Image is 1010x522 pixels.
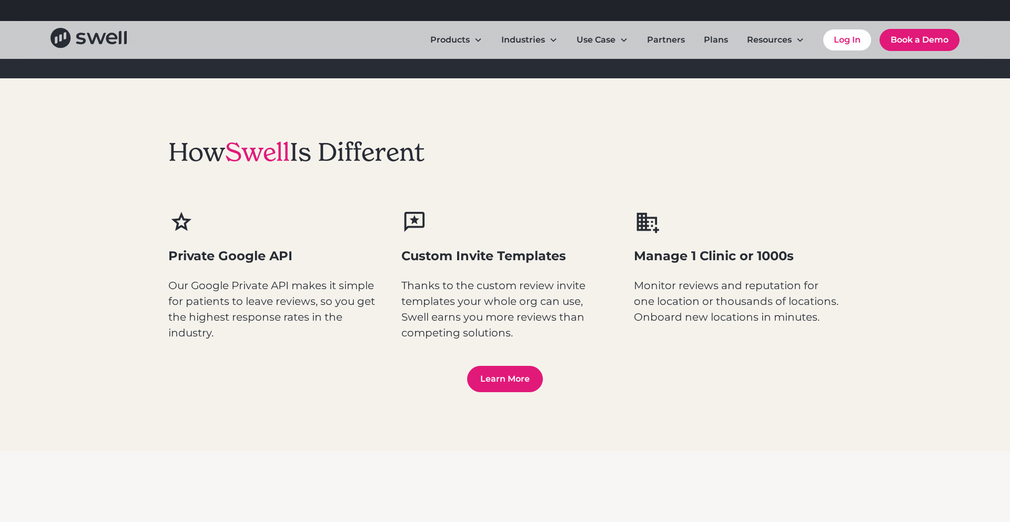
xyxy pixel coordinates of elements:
[401,278,609,341] p: Thanks to the custom review invite templates your whole org can use, Swell earns you more reviews...
[823,29,871,50] a: Log In
[739,29,813,50] div: Resources
[430,34,470,46] div: Products
[422,29,491,50] div: Products
[50,28,127,52] a: home
[639,29,693,50] a: Partners
[577,34,615,46] div: Use Case
[467,366,543,392] a: Learn More
[493,29,566,50] div: Industries
[225,136,290,168] span: Swell
[634,278,842,325] p: Monitor reviews and reputation for one location or thousands of locations. Onboard new locations ...
[880,29,959,51] a: Book a Demo
[401,247,609,265] h3: Custom Invite Templates
[634,247,842,265] h3: Manage 1 Clinic or 1000s
[695,29,736,50] a: Plans
[168,278,376,341] p: Our Google Private API makes it simple for patients to leave reviews, so you get the highest resp...
[747,34,792,46] div: Resources
[168,247,376,265] h3: Private Google API
[501,34,545,46] div: Industries
[168,137,425,168] h2: How Is Different
[568,29,637,50] div: Use Case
